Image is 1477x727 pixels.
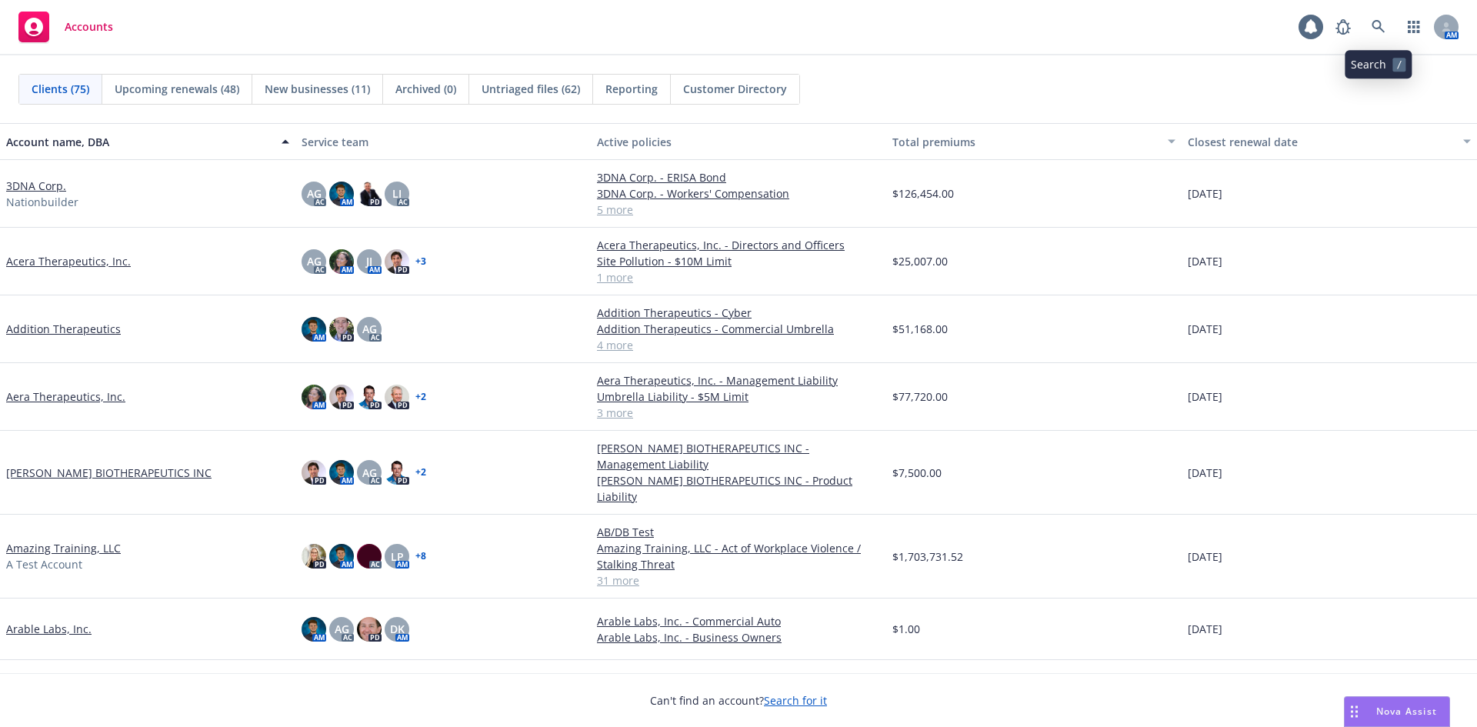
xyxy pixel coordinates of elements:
[395,81,456,97] span: Archived (0)
[302,317,326,342] img: photo
[683,81,787,97] span: Customer Directory
[482,81,580,97] span: Untriaged files (62)
[597,389,880,405] a: Umbrella Liability - $5M Limit
[597,572,880,589] a: 31 more
[302,544,326,569] img: photo
[892,253,948,269] span: $25,007.00
[597,540,880,572] a: Amazing Training, LLC - Act of Workplace Violence / Stalking Threat
[597,305,880,321] a: Addition Therapeutics - Cyber
[6,540,121,556] a: Amazing Training, LLC
[385,460,409,485] img: photo
[6,194,78,210] span: Nationbuilder
[362,465,377,481] span: AG
[302,617,326,642] img: photo
[1188,549,1222,565] span: [DATE]
[32,81,89,97] span: Clients (75)
[392,185,402,202] span: LI
[1188,465,1222,481] span: [DATE]
[357,544,382,569] img: photo
[6,621,92,637] a: Arable Labs, Inc.
[329,460,354,485] img: photo
[597,337,880,353] a: 4 more
[415,392,426,402] a: + 2
[6,556,82,572] span: A Test Account
[1188,185,1222,202] span: [DATE]
[385,249,409,274] img: photo
[335,621,349,637] span: AG
[329,385,354,409] img: photo
[1363,12,1394,42] a: Search
[605,81,658,97] span: Reporting
[115,81,239,97] span: Upcoming renewals (48)
[892,134,1159,150] div: Total premiums
[1188,253,1222,269] span: [DATE]
[391,549,404,565] span: LP
[591,123,886,160] button: Active policies
[6,465,212,481] a: [PERSON_NAME] BIOTHERAPEUTICS INC
[415,257,426,266] a: + 3
[597,524,880,540] a: AB/DB Test
[1376,705,1437,718] span: Nova Assist
[329,544,354,569] img: photo
[302,460,326,485] img: photo
[597,405,880,421] a: 3 more
[1188,389,1222,405] span: [DATE]
[366,253,372,269] span: JJ
[597,613,880,629] a: Arable Labs, Inc. - Commercial Auto
[65,21,113,33] span: Accounts
[1188,621,1222,637] span: [DATE]
[6,134,272,150] div: Account name, DBA
[1188,321,1222,337] span: [DATE]
[307,253,322,269] span: AG
[597,372,880,389] a: Aera Therapeutics, Inc. - Management Liability
[265,81,370,97] span: New businesses (11)
[6,253,131,269] a: Acera Therapeutics, Inc.
[597,269,880,285] a: 1 more
[6,178,66,194] a: 3DNA Corp.
[357,182,382,206] img: photo
[886,123,1182,160] button: Total premiums
[6,321,121,337] a: Addition Therapeutics
[12,5,119,48] a: Accounts
[597,472,880,505] a: [PERSON_NAME] BIOTHERAPEUTICS INC - Product Liability
[892,621,920,637] span: $1.00
[415,552,426,561] a: + 8
[892,321,948,337] span: $51,168.00
[597,669,880,685] a: Aria Systems, Inc. - Foreign Package
[385,385,409,409] img: photo
[1188,134,1454,150] div: Closest renewal date
[295,123,591,160] button: Service team
[597,202,880,218] a: 5 more
[892,185,954,202] span: $126,454.00
[764,693,827,708] a: Search for it
[892,549,963,565] span: $1,703,731.52
[362,321,377,337] span: AG
[650,692,827,709] span: Can't find an account?
[597,253,880,269] a: Site Pollution - $10M Limit
[357,385,382,409] img: photo
[597,629,880,645] a: Arable Labs, Inc. - Business Owners
[329,249,354,274] img: photo
[597,134,880,150] div: Active policies
[415,468,426,477] a: + 2
[6,389,125,405] a: Aera Therapeutics, Inc.
[597,185,880,202] a: 3DNA Corp. - Workers' Compensation
[1328,12,1359,42] a: Report a Bug
[597,237,880,253] a: Acera Therapeutics, Inc. - Directors and Officers
[892,465,942,481] span: $7,500.00
[597,321,880,337] a: Addition Therapeutics - Commercial Umbrella
[302,134,585,150] div: Service team
[307,185,322,202] span: AG
[597,169,880,185] a: 3DNA Corp. - ERISA Bond
[597,440,880,472] a: [PERSON_NAME] BIOTHERAPEUTICS INC - Management Liability
[329,317,354,342] img: photo
[390,621,405,637] span: DK
[357,617,382,642] img: photo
